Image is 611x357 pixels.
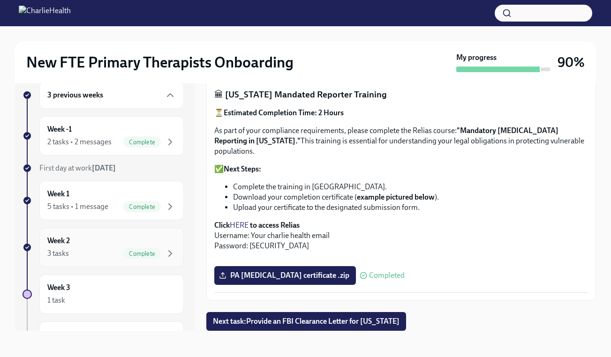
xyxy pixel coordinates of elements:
[23,275,184,314] a: Week 31 task
[221,271,349,280] span: PA [MEDICAL_DATA] certificate .zip
[224,108,344,117] strong: Estimated Completion Time: 2 Hours
[19,6,71,21] img: CharlieHealth
[214,89,588,101] p: 🏛 [US_STATE] Mandated Reporter Training
[123,139,161,146] span: Complete
[233,192,588,202] li: Download your completion certificate ( ).
[47,201,108,212] div: 5 tasks • 1 message
[39,164,116,172] span: First day at work
[230,221,249,230] a: HERE
[214,220,588,251] p: Username: Your charlie health email Password: [SECURITY_DATA]
[26,53,294,72] h2: New FTE Primary Therapists Onboarding
[23,228,184,267] a: Week 23 tasksComplete
[47,236,70,246] h6: Week 2
[123,203,161,210] span: Complete
[123,250,161,257] span: Complete
[23,116,184,156] a: Week -12 tasks • 2 messagesComplete
[233,202,588,213] li: Upload your certificate to the designated submission form.
[23,163,184,173] a: First day at work[DATE]
[214,164,588,174] p: ✅
[456,52,497,63] strong: My progress
[47,124,72,134] h6: Week -1
[47,90,103,100] h6: 3 previous weeks
[214,266,356,285] label: PA [MEDICAL_DATA] certificate .zip
[39,82,184,109] div: 3 previous weeks
[47,189,69,199] h6: Week 1
[250,221,300,230] strong: to access Relias
[214,108,588,118] p: ⏳
[357,193,435,201] strong: example pictured below
[224,164,261,173] strong: Next Steps:
[47,329,70,340] h6: Week 4
[206,312,406,331] button: Next task:Provide an FBI Clearance Letter for [US_STATE]
[213,317,400,326] span: Next task : Provide an FBI Clearance Letter for [US_STATE]
[558,54,585,71] h3: 90%
[92,164,116,172] strong: [DATE]
[47,295,65,305] div: 1 task
[233,182,588,192] li: Complete the training in [GEOGRAPHIC_DATA].
[23,181,184,220] a: Week 15 tasks • 1 messageComplete
[47,283,70,293] h6: Week 3
[214,221,230,230] strong: Click
[47,137,112,147] div: 2 tasks • 2 messages
[369,272,405,279] span: Completed
[214,126,588,156] p: As part of your compliance requirements, please complete the Relias course: This training is esse...
[47,248,69,259] div: 3 tasks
